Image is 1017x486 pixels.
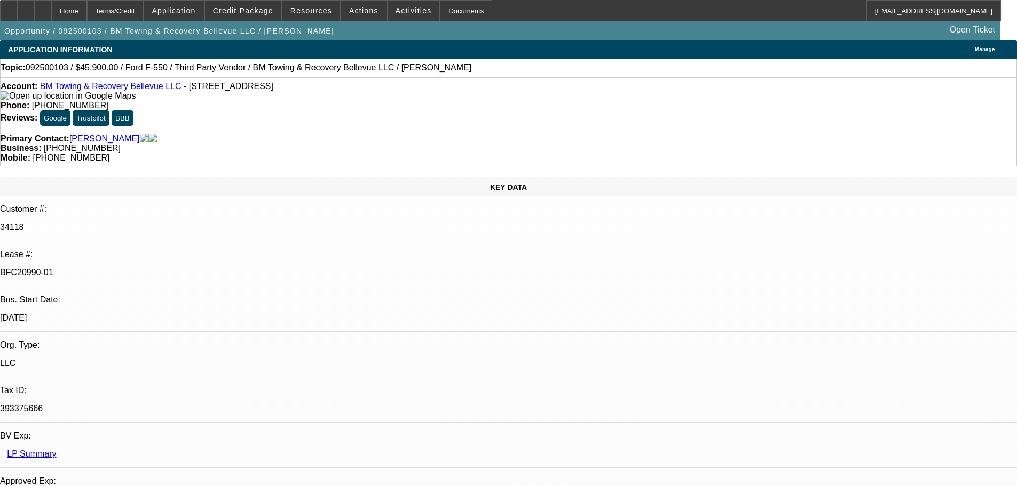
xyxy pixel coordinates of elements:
span: Resources [290,6,332,15]
span: - [STREET_ADDRESS] [184,82,273,91]
a: [PERSON_NAME] [69,134,140,144]
a: View Google Maps [1,91,136,100]
button: BBB [112,110,133,126]
strong: Account: [1,82,37,91]
button: Google [40,110,70,126]
strong: Reviews: [1,113,37,122]
span: Application [152,6,195,15]
span: APPLICATION INFORMATION [8,45,112,54]
strong: Business: [1,144,41,153]
img: linkedin-icon.png [148,134,157,144]
span: Activities [396,6,432,15]
span: [PHONE_NUMBER] [32,101,109,110]
span: [PHONE_NUMBER] [44,144,121,153]
span: 092500103 / $45,900.00 / Ford F-550 / Third Party Vendor / BM Towing & Recovery Bellevue LLC / [P... [26,63,471,73]
strong: Primary Contact: [1,134,69,144]
a: LP Summary [7,449,56,458]
strong: Mobile: [1,153,30,162]
strong: Phone: [1,101,29,110]
a: Open Ticket [945,21,999,39]
a: BM Towing & Recovery Bellevue LLC [40,82,182,91]
img: facebook-icon.png [140,134,148,144]
button: Application [144,1,203,21]
strong: Topic: [1,63,26,73]
span: Manage [975,46,995,52]
img: Open up location in Google Maps [1,91,136,101]
span: [PHONE_NUMBER] [33,153,109,162]
button: Resources [282,1,340,21]
button: Credit Package [205,1,281,21]
button: Actions [341,1,387,21]
span: Actions [349,6,379,15]
button: Trustpilot [73,110,109,126]
span: Opportunity / 092500103 / BM Towing & Recovery Bellevue LLC / [PERSON_NAME] [4,27,334,35]
span: KEY DATA [490,183,527,192]
span: Credit Package [213,6,273,15]
button: Activities [388,1,440,21]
